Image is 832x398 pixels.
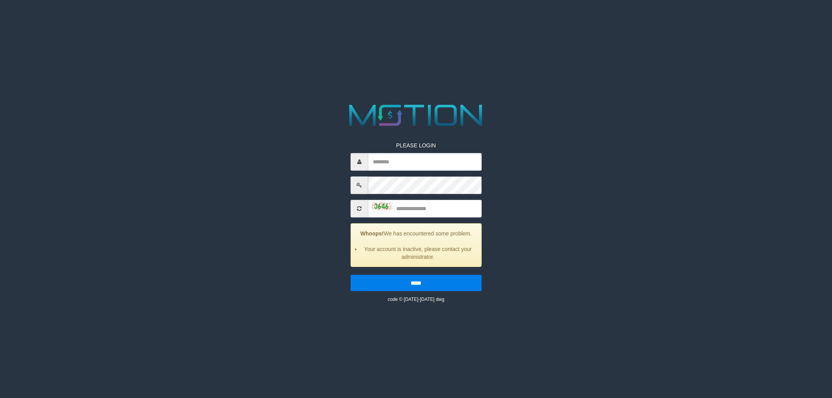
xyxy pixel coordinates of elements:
li: Your account is inactive, please contact your administrator. [361,245,475,260]
img: captcha [372,202,392,210]
small: code © [DATE]-[DATE] dwg [388,296,444,302]
p: PLEASE LOGIN [351,141,482,149]
img: MOTION_logo.png [343,101,489,130]
div: We has encountered some problem. [351,223,482,267]
strong: Whoops! [360,230,384,236]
